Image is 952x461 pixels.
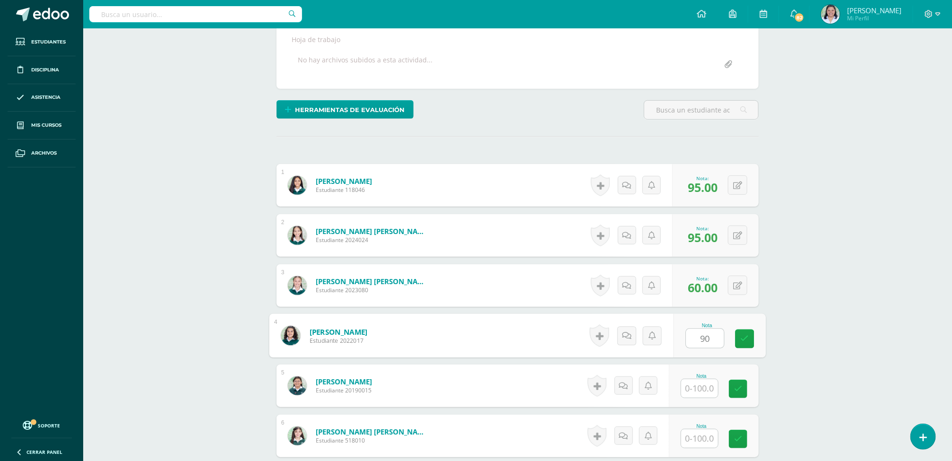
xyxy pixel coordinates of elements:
img: 2e6c258da9ccee66aa00087072d4f1d6.png [821,5,840,24]
a: [PERSON_NAME] [PERSON_NAME] [316,427,429,436]
div: Nota [686,323,729,328]
div: Nota: [688,275,718,282]
a: [PERSON_NAME] [PERSON_NAME] [316,277,429,286]
span: Disciplina [31,66,59,74]
input: 0-100.0 [686,329,724,348]
span: 82 [794,12,805,23]
img: 3232ae5a7a9416813035f46ca6e7c746.png [288,226,307,245]
span: 95.00 [688,179,718,195]
img: 29181e04f7d7d8af5fc525a44f54f43e.png [288,426,307,445]
div: Nota: [688,175,718,182]
span: Estudiante 20190015 [316,386,372,394]
img: 35c97c105cbb8ee69ac3b2a8efe4402d.png [281,326,300,345]
span: Herramientas de evaluación [295,101,405,119]
span: Soporte [38,422,61,429]
img: 4266ff741dbddb66229eba12e2650b66.png [288,276,307,295]
a: [PERSON_NAME] [316,176,372,186]
span: Estudiante 2024024 [316,236,429,244]
span: Mi Perfil [847,14,901,22]
a: [PERSON_NAME] [PERSON_NAME] [316,226,429,236]
span: Cerrar panel [26,449,62,455]
span: Estudiante 2022017 [310,337,368,345]
div: Nota: [688,225,718,232]
input: Busca un usuario... [89,6,302,22]
a: [PERSON_NAME] [310,327,368,337]
img: 5d3b8acb28032ea1d10d3e7e5cda37e9.png [288,176,307,195]
span: 60.00 [688,279,718,296]
div: No hay archivos subidos a esta actividad... [298,55,433,74]
a: Mis cursos [8,112,76,139]
a: Disciplina [8,56,76,84]
div: Nota [681,424,722,429]
input: Busca un estudiante aquí... [644,101,758,119]
span: [PERSON_NAME] [847,6,901,15]
span: Estudiante 2023080 [316,286,429,294]
a: Herramientas de evaluación [277,100,414,119]
span: 95.00 [688,229,718,245]
img: 5e09ed1b423fc39a36224ca8ec36541a.png [288,376,307,395]
input: 0-100.0 [681,429,718,448]
a: Archivos [8,139,76,167]
div: Nota [681,374,722,379]
div: Hoja de trabajo [288,35,747,44]
a: Soporte [11,418,72,431]
a: Estudiantes [8,28,76,56]
a: Asistencia [8,84,76,112]
span: Asistencia [31,94,61,101]
input: 0-100.0 [681,379,718,398]
span: Archivos [31,149,57,157]
a: [PERSON_NAME] [316,377,372,386]
span: Estudiantes [31,38,66,46]
span: Mis cursos [31,122,61,129]
span: Estudiante 118046 [316,186,372,194]
span: Estudiante 518010 [316,436,429,444]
